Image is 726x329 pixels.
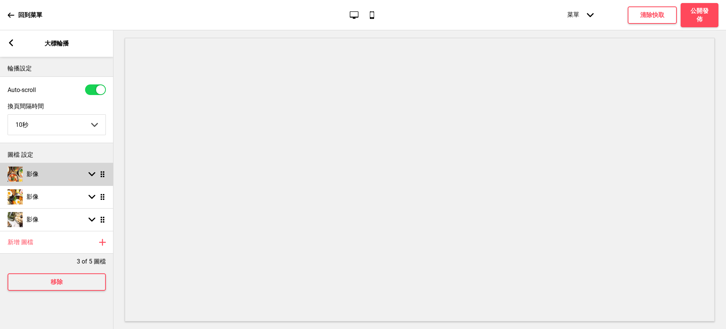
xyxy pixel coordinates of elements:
h4: 公開發佈 [688,7,711,23]
h4: 新增 圖檔 [8,238,33,246]
h4: 影像 [26,170,39,178]
h4: 清除快取 [640,11,664,19]
a: 回到菜單 [8,5,42,25]
h4: 移除 [51,278,63,286]
button: 公開發佈 [681,3,718,27]
h4: 影像 [26,193,39,201]
button: 清除快取 [628,6,677,24]
p: 輪播設定 [8,64,106,73]
p: 大標輪播 [45,39,69,48]
label: 換頁間隔時間 [8,103,106,111]
h4: 影像 [26,215,39,224]
p: 3 of 5 圖檔 [77,257,106,266]
label: Auto-scroll [8,86,36,94]
div: 菜單 [560,3,601,27]
p: 圖檔 設定 [8,151,106,159]
button: 移除 [8,273,106,291]
p: 回到菜單 [18,11,42,19]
